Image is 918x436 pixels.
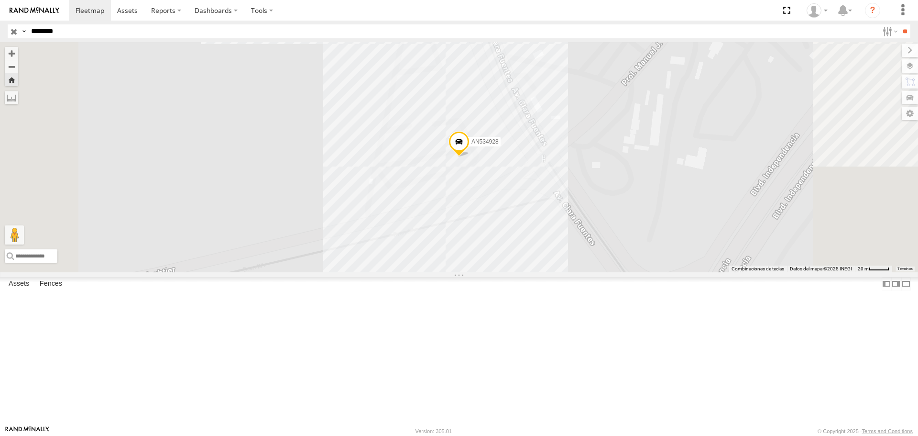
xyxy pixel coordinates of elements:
a: Términos [897,267,913,270]
label: Fences [35,278,67,291]
span: 20 m [858,266,869,271]
button: Combinaciones de teclas [732,266,784,272]
label: Assets [4,278,34,291]
img: rand-logo.svg [10,7,59,14]
label: Search Query [20,24,28,38]
div: MANUEL HERNANDEZ [803,3,831,18]
button: Arrastra al hombrecito al mapa para abrir Street View [5,225,24,245]
button: Zoom in [5,47,18,60]
span: Datos del mapa ©2025 INEGI [790,266,852,271]
label: Measure [5,91,18,104]
a: Visit our Website [5,426,49,436]
div: © Copyright 2025 - [818,428,913,434]
div: Version: 305.01 [415,428,452,434]
label: Map Settings [902,107,918,120]
button: Zoom Home [5,73,18,86]
label: Hide Summary Table [901,277,911,291]
label: Search Filter Options [879,24,899,38]
button: Escala del mapa: 20 m por 39 píxeles [855,266,892,272]
label: Dock Summary Table to the Right [891,277,901,291]
label: Dock Summary Table to the Left [882,277,891,291]
a: Terms and Conditions [862,428,913,434]
button: Zoom out [5,60,18,73]
i: ? [865,3,880,18]
span: AN534928 [471,139,499,145]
